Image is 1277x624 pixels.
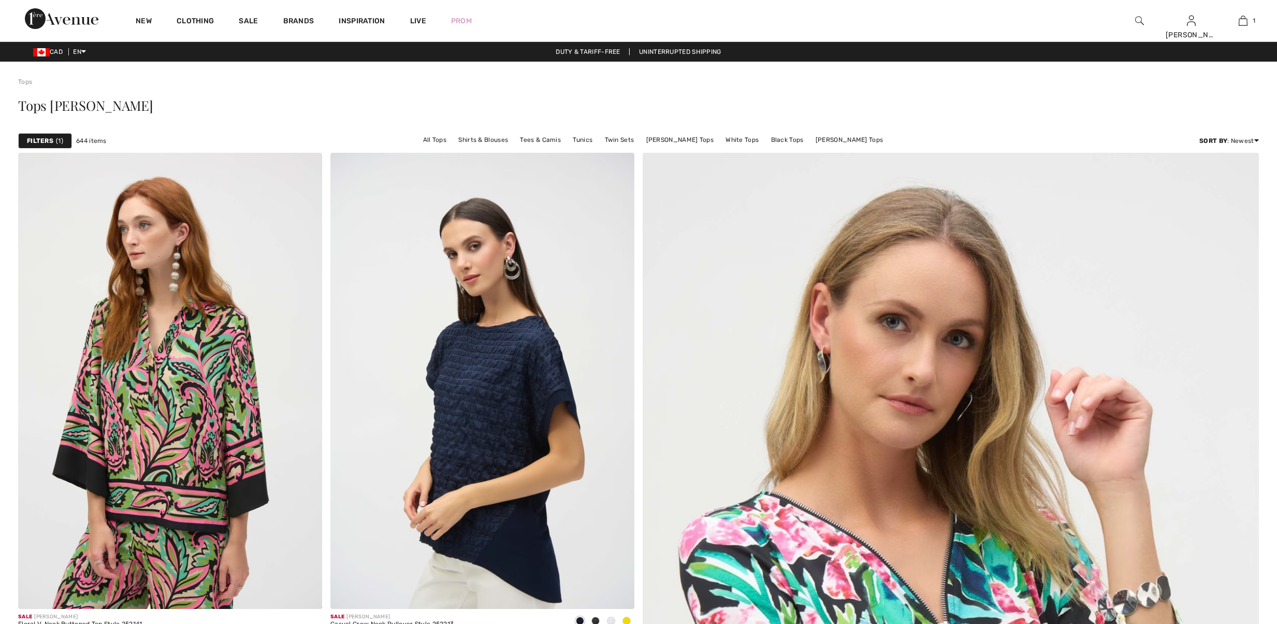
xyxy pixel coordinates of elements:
div: [PERSON_NAME] [18,613,142,621]
strong: Filters [27,136,53,146]
a: All Tops [418,133,452,147]
div: : Newest [1199,136,1259,146]
a: Clothing [177,17,214,27]
a: Twin Sets [600,133,640,147]
a: Sign In [1187,16,1196,25]
a: Tops [18,78,32,85]
div: [PERSON_NAME] [1166,30,1216,40]
a: Tunics [568,133,598,147]
a: Black Tops [766,133,809,147]
a: New [136,17,152,27]
a: [PERSON_NAME] Tops [641,133,719,147]
span: Tops [PERSON_NAME] [18,96,153,114]
span: Sale [18,614,32,620]
span: EN [73,48,86,55]
span: Inspiration [339,17,385,27]
span: CAD [33,48,67,55]
a: Live [410,16,426,26]
span: 1 [56,136,63,146]
a: Prom [451,16,472,26]
a: Tees & Camis [515,133,566,147]
a: 1 [1217,14,1268,27]
a: Brands [283,17,314,27]
img: My Info [1187,14,1196,27]
img: 1ère Avenue [25,8,98,29]
img: My Bag [1239,14,1247,27]
span: 1 [1253,16,1255,25]
a: Shirts & Blouses [453,133,513,147]
span: Sale [330,614,344,620]
strong: Sort By [1199,137,1227,144]
img: Floral V-Neck Buttoned Top Style 252141. Black/Multi [18,153,322,609]
span: 644 items [76,136,107,146]
img: Casual Crew Neck Pullover Style 252213. Midnight Blue [330,153,634,609]
a: [PERSON_NAME] Tops [810,133,888,147]
a: White Tops [720,133,764,147]
div: [PERSON_NAME] [330,613,454,621]
img: search the website [1135,14,1144,27]
img: Canadian Dollar [33,48,50,56]
a: Sale [239,17,258,27]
